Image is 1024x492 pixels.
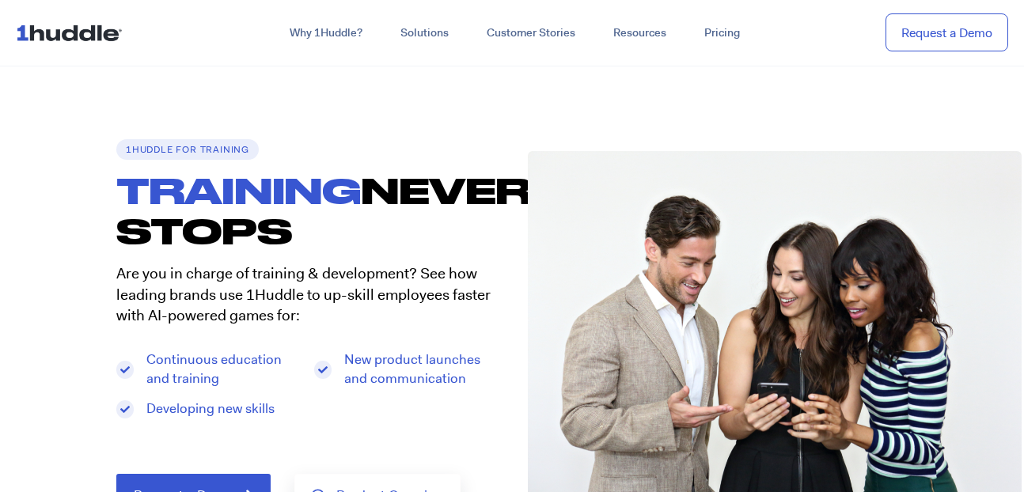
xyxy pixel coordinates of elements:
span: New product launches and communication [340,350,497,388]
span: Developing new skills [142,399,275,418]
a: Pricing [685,19,759,47]
h1: NEVER STOPS [116,170,512,252]
a: Why 1Huddle? [271,19,381,47]
span: TRAINING [116,169,361,210]
span: Continuous education and training [142,350,299,388]
a: Resources [594,19,685,47]
a: Solutions [381,19,468,47]
a: Request a Demo [886,13,1008,52]
h6: 1Huddle for TRAINING [116,139,259,160]
p: Are you in charge of training & development? See how leading brands use 1Huddle to up-skill emplo... [116,263,496,327]
img: ... [16,17,129,47]
a: Customer Stories [468,19,594,47]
